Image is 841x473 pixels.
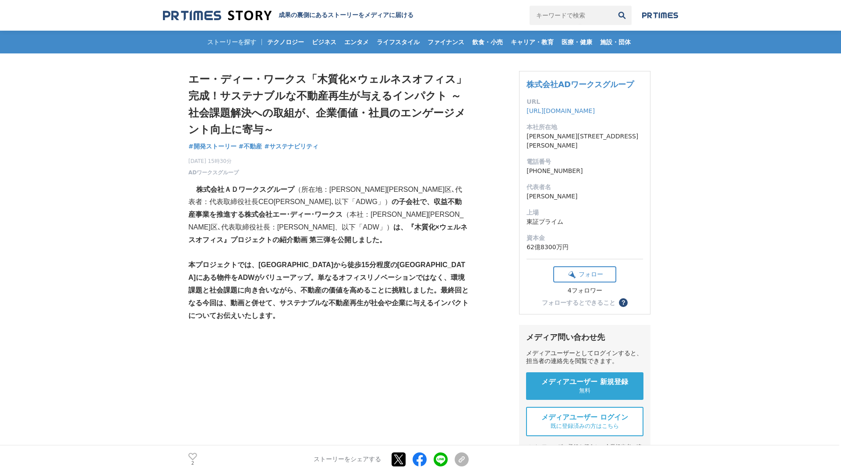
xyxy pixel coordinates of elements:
[620,300,626,306] span: ？
[527,80,634,89] a: 株式会社ADワークスグループ
[527,97,643,106] dt: URL
[163,10,272,21] img: 成果の裏側にあるストーリーをメディアに届ける
[527,157,643,166] dt: 電話番号
[264,31,307,53] a: テクノロジー
[530,6,612,25] input: キーワードで検索
[527,208,643,217] dt: 上場
[341,31,372,53] a: エンタメ
[188,261,469,319] strong: 本プロジェクトでは、[GEOGRAPHIC_DATA]から徒歩15分程度の[GEOGRAPHIC_DATA]にある物件をADWがバリューアップ。単なるオフィスリノベーションではなく、環境課題と社...
[469,38,506,46] span: 飲食・小売
[558,38,596,46] span: 医療・健康
[551,422,619,430] span: 既に登録済みの方はこちら
[188,157,239,165] span: [DATE] 15時30分
[507,31,557,53] a: キャリア・教育
[314,455,381,463] p: ストーリーをシェアする
[553,266,616,282] button: フォロー
[188,184,469,247] p: （所在地：[PERSON_NAME][PERSON_NAME]区､代表者：代表取締役社長CEO[PERSON_NAME]､以下「ADWG」） （本社：[PERSON_NAME][PERSON_N...
[188,461,197,466] p: 2
[163,10,413,21] a: 成果の裏側にあるストーリーをメディアに届ける 成果の裏側にあるストーリーをメディアに届ける
[469,31,506,53] a: 飲食・小売
[188,142,237,150] span: #開発ストーリー
[527,123,643,132] dt: 本社所在地
[196,186,294,193] strong: 株式会社ＡＤワークスグループ
[526,407,643,436] a: メディアユーザー ログイン 既に登録済みの方はこちら
[507,38,557,46] span: キャリア・教育
[527,166,643,176] dd: [PHONE_NUMBER]
[612,6,632,25] button: 検索
[597,31,634,53] a: 施設・団体
[373,31,423,53] a: ライフスタイル
[527,243,643,252] dd: 62億8300万円
[264,38,307,46] span: テクノロジー
[424,38,468,46] span: ファイナンス
[279,11,413,19] h2: 成果の裏側にあるストーリーをメディアに届ける
[619,298,628,307] button: ？
[527,192,643,201] dd: [PERSON_NAME]
[526,372,643,400] a: メディアユーザー 新規登録 無料
[642,12,678,19] img: prtimes
[188,142,237,151] a: #開発ストーリー
[527,217,643,226] dd: 東証プライム
[526,349,643,365] div: メディアユーザーとしてログインすると、担当者の連絡先を閲覧できます。
[424,31,468,53] a: ファイナンス
[239,142,262,151] a: #不動産
[308,31,340,53] a: ビジネス
[308,38,340,46] span: ビジネス
[264,142,318,150] span: #サステナビリティ
[542,300,615,306] div: フォローするとできること
[541,413,628,422] span: メディアユーザー ログイン
[527,233,643,243] dt: 資本金
[527,107,595,114] a: [URL][DOMAIN_NAME]
[597,38,634,46] span: 施設・団体
[527,183,643,192] dt: 代表者名
[558,31,596,53] a: 医療・健康
[553,287,616,295] div: 4フォロワー
[541,378,628,387] span: メディアユーザー 新規登録
[373,38,423,46] span: ライフスタイル
[239,142,262,150] span: #不動産
[341,38,372,46] span: エンタメ
[264,142,318,151] a: #サステナビリティ
[188,223,467,244] strong: は、『木質化×ウェルネスオフィス』プロジェクトの紹介動画 第三弾を公開しました。
[526,332,643,342] div: メディア問い合わせ先
[579,387,590,395] span: 無料
[527,132,643,150] dd: [PERSON_NAME][STREET_ADDRESS][PERSON_NAME]
[188,71,469,138] h1: エー・ディー・ワークス「木質化×ウェルネスオフィス」完成！サステナブルな不動産再生が与えるインパクト ～社会課題解決への取組が、企業価値・社員のエンゲージメント向上に寄与～
[188,169,239,176] a: ADワークスグループ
